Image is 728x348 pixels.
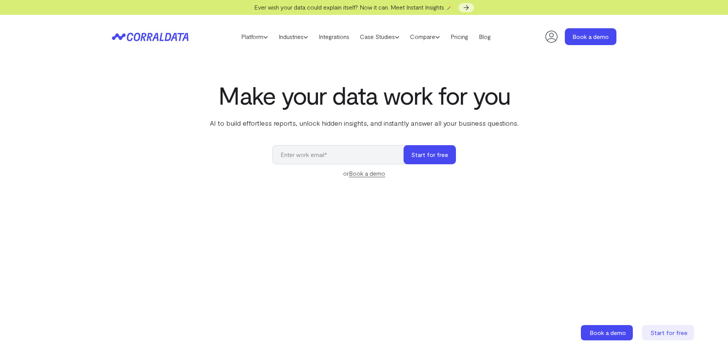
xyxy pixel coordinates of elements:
[355,31,405,42] a: Case Studies
[272,169,456,178] div: or
[349,170,385,177] a: Book a demo
[565,28,616,45] a: Book a demo
[650,329,687,336] span: Start for free
[313,31,355,42] a: Integrations
[581,325,634,340] a: Book a demo
[236,31,273,42] a: Platform
[404,145,456,164] button: Start for free
[445,31,473,42] a: Pricing
[273,31,313,42] a: Industries
[405,31,445,42] a: Compare
[208,81,520,109] h1: Make your data work for you
[254,3,453,11] span: Ever wish your data could explain itself? Now it can. Meet Instant Insights 🪄
[590,329,626,336] span: Book a demo
[642,325,696,340] a: Start for free
[272,145,411,164] input: Enter work email*
[473,31,496,42] a: Blog
[208,118,520,128] p: AI to build effortless reports, unlock hidden insights, and instantly answer all your business qu...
